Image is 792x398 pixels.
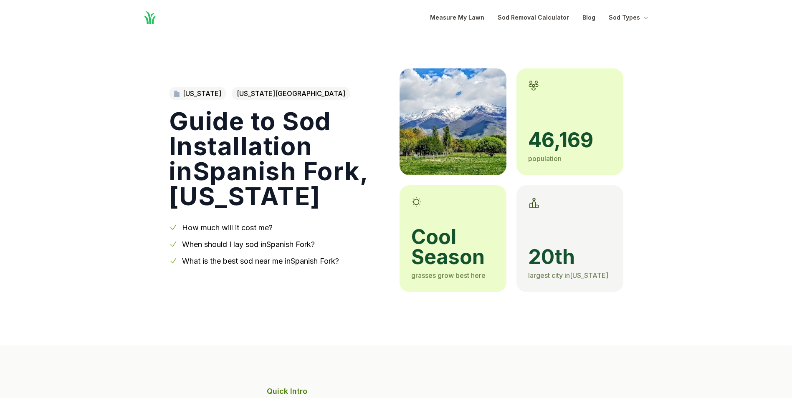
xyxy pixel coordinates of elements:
[582,13,595,23] a: Blog
[411,227,495,267] span: cool season
[182,257,339,265] a: What is the best sod near me inSpanish Fork?
[411,271,486,280] span: grasses grow best here
[182,240,315,249] a: When should I lay sod inSpanish Fork?
[498,13,569,23] a: Sod Removal Calculator
[400,68,506,175] img: A picture of Spanish Fork
[430,13,484,23] a: Measure My Lawn
[267,385,526,397] p: Quick Intro
[174,91,180,97] img: Utah state outline
[609,13,650,23] button: Sod Types
[169,108,386,209] h1: Guide to Sod Installation in Spanish Fork , [US_STATE]
[232,87,350,100] span: [US_STATE][GEOGRAPHIC_DATA]
[528,247,612,267] span: 20th
[169,87,226,100] a: [US_STATE]
[528,154,562,163] span: population
[182,223,273,232] a: How much will it cost me?
[528,271,608,280] span: largest city in [US_STATE]
[528,130,612,150] span: 46,169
